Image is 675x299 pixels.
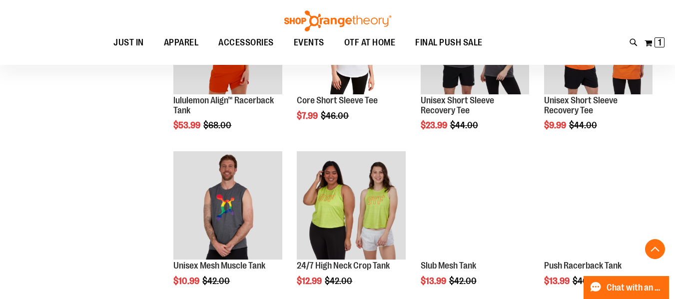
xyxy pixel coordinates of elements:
[297,276,323,286] span: $12.99
[415,31,483,54] span: FINAL PUSH SALE
[297,151,405,260] img: Product image for 24/7 High Neck Crop Tank
[202,276,231,286] span: $42.00
[569,120,599,130] span: $44.00
[421,276,448,286] span: $13.99
[294,31,324,54] span: EVENTS
[658,37,662,47] span: 1
[297,95,378,105] a: Core Short Sleeve Tee
[421,120,449,130] span: $23.99
[203,120,233,130] span: $68.00
[421,151,529,261] a: Product image for Slub Mesh Tank
[449,276,478,286] span: $42.00
[283,10,393,31] img: Shop Orangetheory
[173,95,274,115] a: lululemon Align™ Racerback Tank
[173,151,282,260] img: Product image for Unisex Mesh Muscle Tank
[297,261,390,271] a: 24/7 High Neck Crop Tank
[173,151,282,261] a: Product image for Unisex Mesh Muscle Tank
[297,151,405,261] a: Product image for 24/7 High Neck Crop Tank
[421,95,494,115] a: Unisex Short Sleeve Recovery Tee
[607,283,663,293] span: Chat with an Expert
[173,261,265,271] a: Unisex Mesh Muscle Tank
[544,120,568,130] span: $9.99
[544,151,653,261] a: Product image for Push Racerback Tank
[173,276,201,286] span: $10.99
[321,111,350,121] span: $46.00
[113,31,144,54] span: JUST IN
[421,261,476,271] a: Slub Mesh Tank
[164,31,199,54] span: APPAREL
[544,151,653,260] img: Product image for Push Racerback Tank
[218,31,274,54] span: ACCESSORIES
[544,276,571,286] span: $13.99
[544,95,618,115] a: Unisex Short Sleeve Recovery Tee
[584,276,670,299] button: Chat with an Expert
[173,120,202,130] span: $53.99
[544,261,622,271] a: Push Racerback Tank
[573,276,603,286] span: $40.00
[645,239,665,259] button: Back To Top
[450,120,480,130] span: $44.00
[325,276,354,286] span: $42.00
[421,151,529,260] img: Product image for Slub Mesh Tank
[297,111,319,121] span: $7.99
[344,31,396,54] span: OTF AT HOME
